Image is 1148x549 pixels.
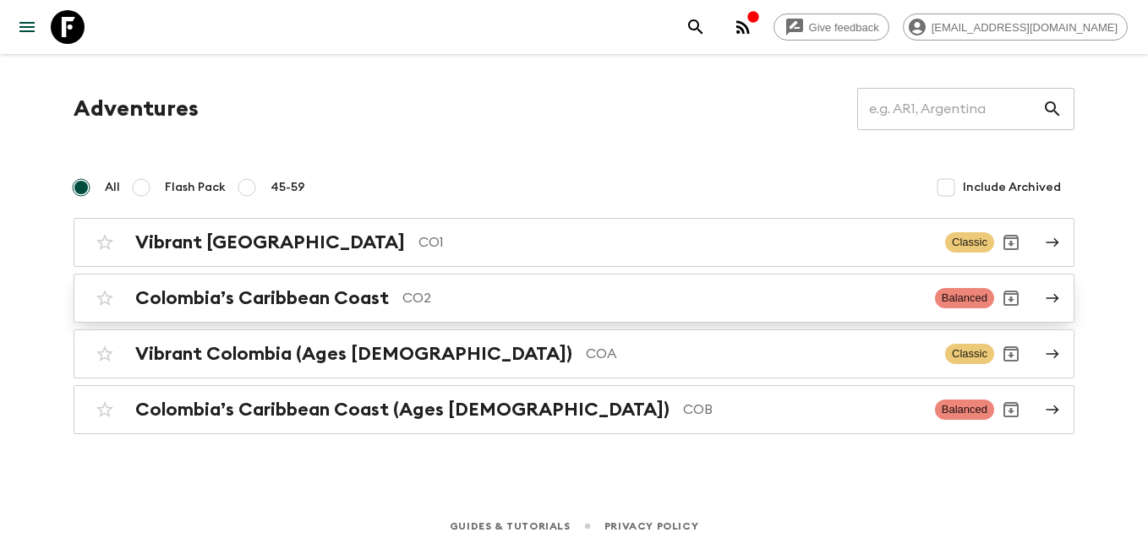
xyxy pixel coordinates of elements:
button: Archive [994,226,1028,259]
a: Vibrant Colombia (Ages [DEMOGRAPHIC_DATA])COAClassicArchive [74,329,1074,378]
p: CO2 [402,288,921,308]
span: Classic [945,232,994,253]
h2: Colombia’s Caribbean Coast (Ages [DEMOGRAPHIC_DATA]) [135,399,670,421]
h2: Vibrant Colombia (Ages [DEMOGRAPHIC_DATA]) [135,343,572,365]
button: menu [10,10,44,44]
button: Archive [994,393,1028,427]
span: [EMAIL_ADDRESS][DOMAIN_NAME] [922,21,1127,34]
span: Flash Pack [165,179,226,196]
a: Privacy Policy [604,517,698,535]
span: 45-59 [271,179,305,196]
a: Vibrant [GEOGRAPHIC_DATA]CO1ClassicArchive [74,218,1074,267]
h2: Vibrant [GEOGRAPHIC_DATA] [135,231,405,253]
input: e.g. AR1, Argentina [857,85,1042,133]
button: Archive [994,337,1028,371]
span: Give feedback [800,21,888,34]
div: [EMAIL_ADDRESS][DOMAIN_NAME] [903,14,1128,41]
span: Include Archived [963,179,1061,196]
span: Balanced [935,400,994,420]
h2: Colombia’s Caribbean Coast [135,287,389,309]
h1: Adventures [74,92,199,126]
button: Archive [994,281,1028,315]
p: COA [586,344,932,364]
p: CO1 [418,232,932,253]
span: Classic [945,344,994,364]
a: Give feedback [774,14,889,41]
a: Colombia’s Caribbean Coast (Ages [DEMOGRAPHIC_DATA])COBBalancedArchive [74,385,1074,434]
a: Colombia’s Caribbean CoastCO2BalancedArchive [74,274,1074,323]
p: COB [683,400,921,420]
button: search adventures [679,10,713,44]
a: Guides & Tutorials [450,517,571,535]
span: Balanced [935,288,994,308]
span: All [105,179,120,196]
